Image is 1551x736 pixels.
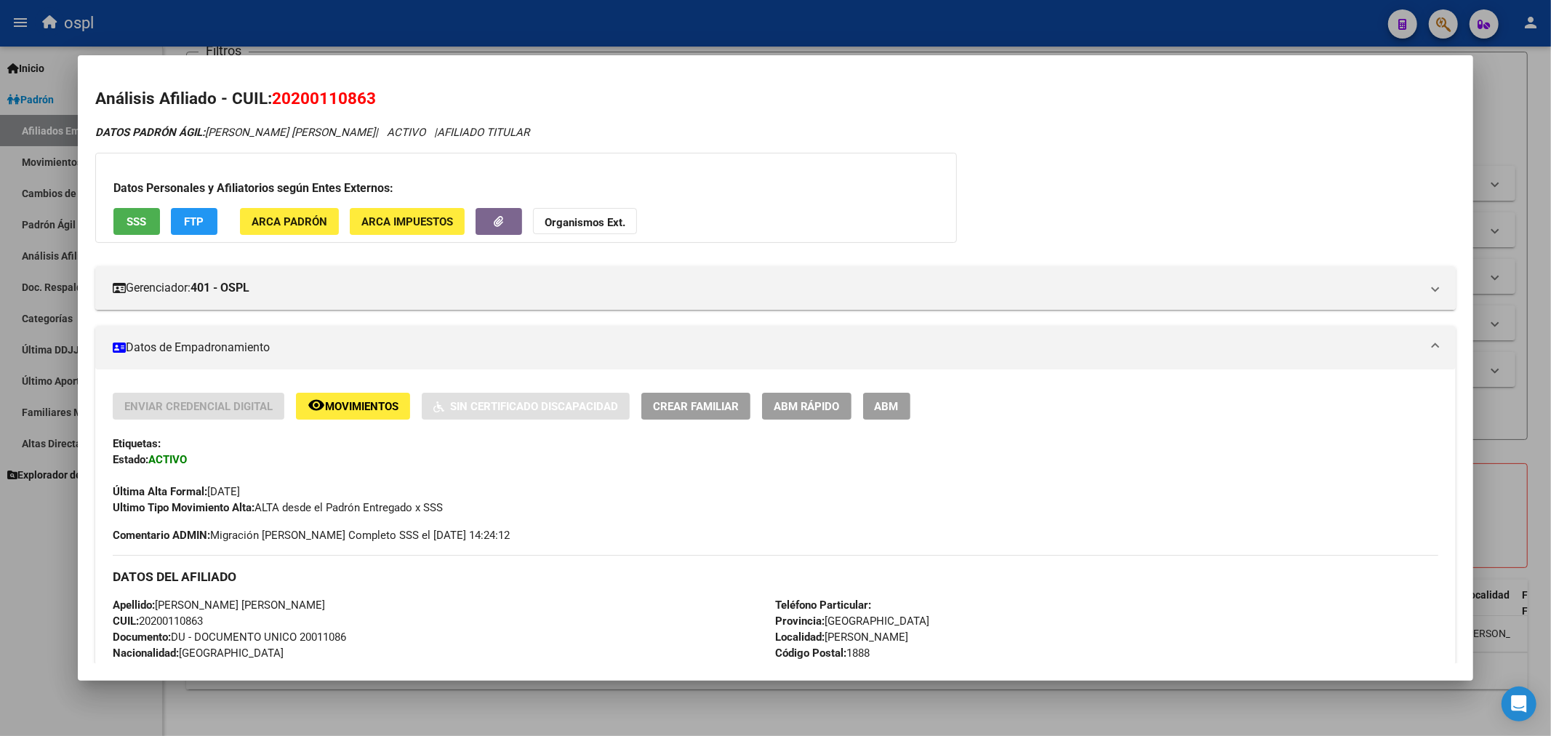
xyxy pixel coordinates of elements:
span: ARCA Padrón [252,215,327,228]
strong: Etiquetas: [113,437,161,450]
button: Enviar Credencial Digital [113,393,284,420]
h3: Datos Personales y Afiliatorios según Entes Externos: [113,180,939,197]
strong: Apellido: [113,599,155,612]
strong: Localidad: [776,631,825,644]
span: AFILIADO TITULAR [437,126,529,139]
button: Movimientos [296,393,410,420]
strong: Código Postal: [776,647,847,660]
mat-icon: remove_red_eye [308,396,325,414]
span: [DATE] [113,485,240,498]
span: [PERSON_NAME] [PERSON_NAME] [95,126,375,139]
span: 578 874 [776,663,841,676]
strong: Calle: [776,663,803,676]
span: 20200110863 [272,89,376,108]
span: ALTA desde el Padrón Entregado x SSS [113,501,443,514]
strong: Teléfono Particular: [776,599,872,612]
strong: Estado: [113,453,148,466]
span: [PERSON_NAME] [PERSON_NAME] [113,599,325,612]
span: [PERSON_NAME] [776,631,909,644]
strong: Ultimo Tipo Movimiento Alta: [113,501,255,514]
button: ARCA Padrón [240,208,339,235]
span: 1888 [776,647,870,660]
h2: Análisis Afiliado - CUIL: [95,87,1456,111]
span: Sin Certificado Discapacidad [450,400,618,413]
strong: Comentario ADMIN: [113,529,210,542]
h3: DATOS DEL AFILIADO [113,569,1439,585]
div: Open Intercom Messenger [1502,687,1536,721]
mat-panel-title: Gerenciador: [113,279,1422,297]
mat-expansion-panel-header: Datos de Empadronamiento [95,326,1456,369]
strong: DATOS PADRÓN ÁGIL: [95,126,205,139]
button: Sin Certificado Discapacidad [422,393,630,420]
span: [GEOGRAPHIC_DATA] [113,647,284,660]
button: Organismos Ext. [533,208,637,235]
button: Crear Familiar [641,393,750,420]
span: DU - DOCUMENTO UNICO 20011086 [113,631,346,644]
strong: Organismos Ext. [545,216,625,229]
span: Enviar Credencial Digital [124,400,273,413]
strong: 401 - OSPL [191,279,249,297]
button: FTP [171,208,217,235]
mat-panel-title: Datos de Empadronamiento [113,339,1422,356]
span: [GEOGRAPHIC_DATA] [776,615,930,628]
strong: Provincia: [776,615,825,628]
button: ARCA Impuestos [350,208,465,235]
strong: ACTIVO [148,453,187,466]
strong: Última Alta Formal: [113,485,207,498]
strong: CUIL: [113,615,139,628]
span: 20200110863 [113,615,203,628]
span: ABM [875,400,899,413]
span: 0 - Titular [113,663,217,676]
span: SSS [127,215,146,228]
span: FTP [184,215,204,228]
strong: Nacionalidad: [113,647,179,660]
strong: Documento: [113,631,171,644]
span: ARCA Impuestos [361,215,453,228]
span: ABM Rápido [774,400,840,413]
button: SSS [113,208,160,235]
mat-expansion-panel-header: Gerenciador:401 - OSPL [95,266,1456,310]
button: ABM Rápido [762,393,851,420]
span: Crear Familiar [653,400,739,413]
span: Migración [PERSON_NAME] Completo SSS el [DATE] 14:24:12 [113,527,510,543]
strong: Parentesco: [113,663,172,676]
span: Movimientos [325,400,398,413]
i: | ACTIVO | [95,126,529,139]
button: ABM [863,393,910,420]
